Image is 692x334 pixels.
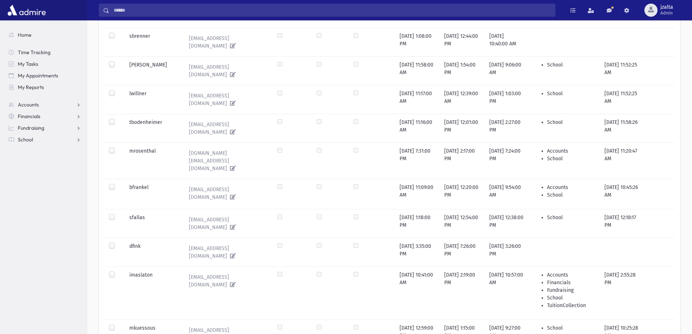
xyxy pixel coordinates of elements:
[440,179,485,209] td: [DATE] 12:20:00 PM
[183,147,269,174] a: [DOMAIN_NAME][EMAIL_ADDRESS][DOMAIN_NAME]
[125,238,179,266] td: dfink
[395,85,440,114] td: [DATE] 11:17:00 AM
[125,56,179,85] td: [PERSON_NAME]
[18,61,38,67] span: My Tasks
[395,142,440,179] td: [DATE] 7:31:00 PM
[600,85,644,114] td: [DATE] 11:52:25 AM
[547,302,596,309] li: TuitionCollection
[3,81,87,93] a: My Reports
[395,209,440,238] td: [DATE] 1:18:00 PM
[547,184,596,191] li: Accounts
[660,4,673,10] span: jzalta
[600,179,644,209] td: [DATE] 10:45:26 AM
[485,114,528,142] td: [DATE] 2:27:00 PM
[125,209,179,238] td: sfallas
[485,209,528,238] td: [DATE] 12:38:00 PM
[440,209,485,238] td: [DATE] 12:54:00 PM
[485,238,528,266] td: [DATE] 3:26:00 PM
[395,266,440,319] td: [DATE] 10:41:00 AM
[547,118,596,126] li: School
[183,32,269,52] a: [EMAIL_ADDRESS][DOMAIN_NAME]
[547,61,596,69] li: School
[183,61,269,81] a: [EMAIL_ADDRESS][DOMAIN_NAME]
[3,99,87,110] a: Accounts
[18,113,40,120] span: Financials
[125,85,179,114] td: lwillner
[600,266,644,319] td: [DATE] 2:55:28 PM
[183,184,269,203] a: [EMAIL_ADDRESS][DOMAIN_NAME]
[125,179,179,209] td: bfrankel
[547,90,596,97] li: School
[547,147,596,155] li: Accounts
[485,142,528,179] td: [DATE] 7:24:00 PM
[18,49,50,56] span: Time Tracking
[547,271,596,279] li: Accounts
[3,110,87,122] a: Financials
[125,114,179,142] td: tbodenheimer
[547,155,596,162] li: School
[600,56,644,85] td: [DATE] 11:52:25 AM
[18,84,44,90] span: My Reports
[18,125,44,131] span: Fundraising
[600,209,644,238] td: [DATE] 12:18:17 PM
[3,70,87,81] a: My Appointments
[547,286,596,294] li: Fundraising
[125,266,179,319] td: imaslaton
[183,214,269,233] a: [EMAIL_ADDRESS][DOMAIN_NAME]
[125,142,179,179] td: mrosenthal
[440,114,485,142] td: [DATE] 12:01:00 PM
[440,28,485,56] td: [DATE] 12:44:00 PM
[440,85,485,114] td: [DATE] 12:39:00 AM
[600,142,644,179] td: [DATE] 11:20:47 AM
[547,214,596,221] li: School
[395,56,440,85] td: [DATE] 11:58:00 AM
[440,56,485,85] td: [DATE] 1:54:00 PM
[183,90,269,109] a: [EMAIL_ADDRESS][DOMAIN_NAME]
[485,179,528,209] td: [DATE] 9:54:00 AM
[440,238,485,266] td: [DATE] 7:26:00 PM
[6,3,48,17] img: AdmirePro
[485,28,528,56] td: [DATE] 10:40:00 AM
[395,238,440,266] td: [DATE] 3:35:00 PM
[395,114,440,142] td: [DATE] 11:16:00 AM
[3,122,87,134] a: Fundraising
[440,142,485,179] td: [DATE] 2:17:00 PM
[547,324,596,332] li: School
[485,56,528,85] td: [DATE] 9:06:00 AM
[183,242,269,262] a: [EMAIL_ADDRESS][DOMAIN_NAME]
[3,29,87,41] a: Home
[485,85,528,114] td: [DATE] 1:03:00 PM
[3,47,87,58] a: Time Tracking
[395,179,440,209] td: [DATE] 11:09:00 AM
[547,294,596,302] li: School
[395,28,440,56] td: [DATE] 1:08:00 PM
[440,266,485,319] td: [DATE] 2:19:00 PM
[3,58,87,70] a: My Tasks
[109,4,555,17] input: Search
[660,10,673,16] span: Admin
[3,134,87,145] a: School
[183,271,269,291] a: [EMAIL_ADDRESS][DOMAIN_NAME]
[18,72,58,79] span: My Appointments
[183,118,269,138] a: [EMAIL_ADDRESS][DOMAIN_NAME]
[600,114,644,142] td: [DATE] 11:58:26 AM
[125,28,179,56] td: sbrenner
[547,191,596,199] li: School
[485,266,528,319] td: [DATE] 10:57:00 AM
[18,32,32,38] span: Home
[547,279,596,286] li: Financials
[18,101,39,108] span: Accounts
[18,136,33,143] span: School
